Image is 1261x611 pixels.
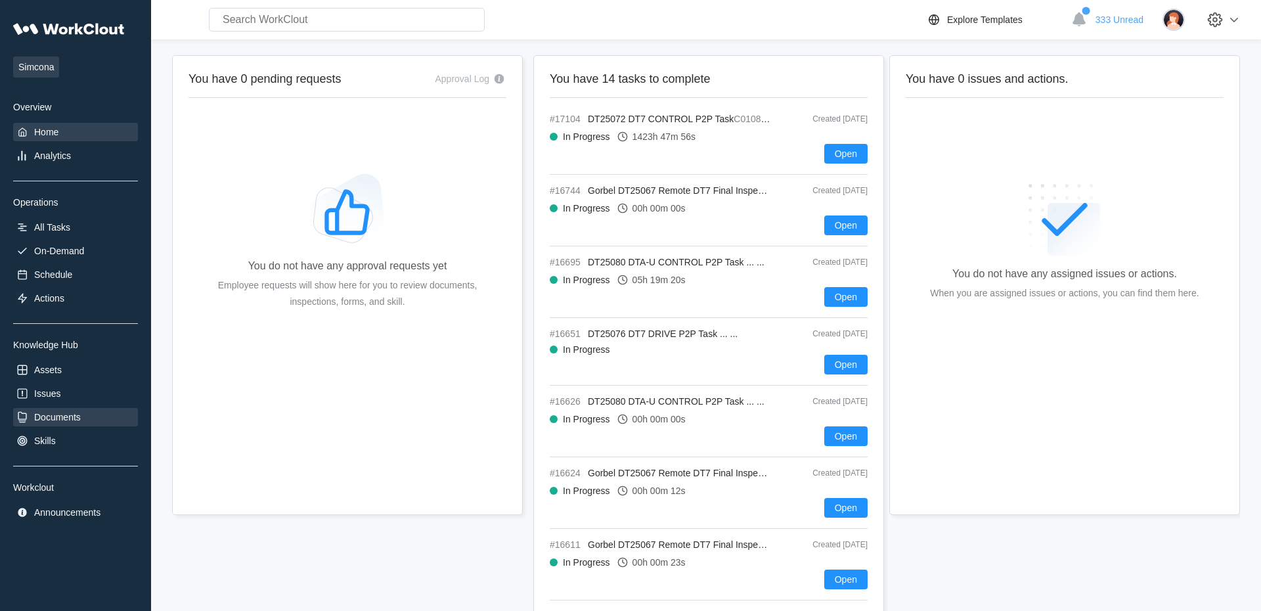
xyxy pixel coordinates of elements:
[782,468,868,478] div: Created [DATE]
[563,275,610,285] div: In Progress
[906,72,1224,87] h2: You have 0 issues and actions.
[550,328,583,339] span: #16651
[824,426,868,446] button: Open
[34,507,100,518] div: Announcements
[435,74,489,84] div: Approval Log
[588,328,738,339] span: DT25076 DT7 DRIVE P2P Task ... ...
[824,144,868,164] button: Open
[782,329,868,338] div: Created [DATE]
[563,557,610,568] div: In Progress
[550,185,583,196] span: #16744
[13,432,138,450] a: Skills
[563,344,610,355] div: In Progress
[13,218,138,237] a: All Tasks
[34,246,84,256] div: On-Demand
[1162,9,1185,31] img: user-2.png
[835,503,857,512] span: Open
[13,197,138,208] div: Operations
[632,131,696,142] div: 1423h 47m 56s
[835,221,857,230] span: Open
[13,340,138,350] div: Knowledge Hub
[563,131,610,142] div: In Progress
[588,396,764,407] span: DT25080 DTA-U CONTROL P2P Task ... ...
[550,114,583,124] span: #17104
[588,185,819,196] span: Gorbel DT25067 Remote DT7 Final Inspection Task ... ...
[632,275,686,285] div: 05h 19m 20s
[34,365,62,375] div: Assets
[550,72,868,87] h2: You have 14 tasks to complete
[824,570,868,589] button: Open
[13,503,138,522] a: Announcements
[563,203,610,214] div: In Progress
[835,575,857,584] span: Open
[588,114,734,124] span: DT25072 DT7 CONTROL P2P Task
[952,268,1177,280] div: You do not have any assigned issues or actions.
[550,257,583,267] span: #16695
[13,265,138,284] a: Schedule
[34,150,71,161] div: Analytics
[563,414,610,424] div: In Progress
[835,432,857,441] span: Open
[34,269,72,280] div: Schedule
[188,72,342,87] h2: You have 0 pending requests
[835,292,857,302] span: Open
[632,414,686,424] div: 00h 00m 00s
[782,540,868,549] div: Created [DATE]
[824,215,868,235] button: Open
[835,360,857,369] span: Open
[34,388,60,399] div: Issues
[947,14,1023,25] div: Explore Templates
[588,468,819,478] span: Gorbel DT25067 Remote DT7 Final Inspection Task ... ...
[782,186,868,195] div: Created [DATE]
[782,397,868,406] div: Created [DATE]
[930,285,1199,302] div: When you are assigned issues or actions, you can find them here.
[209,8,485,32] input: Search WorkClout
[13,242,138,260] a: On-Demand
[13,57,59,78] span: Simcona
[13,384,138,403] a: Issues
[13,408,138,426] a: Documents
[550,396,583,407] span: #16626
[563,486,610,496] div: In Progress
[632,557,686,568] div: 00h 00m 23s
[550,539,583,550] span: #16611
[13,361,138,379] a: Assets
[632,486,686,496] div: 00h 00m 12s
[824,287,868,307] button: Open
[34,412,81,422] div: Documents
[34,293,64,304] div: Actions
[34,222,70,233] div: All Tasks
[824,498,868,518] button: Open
[926,12,1065,28] a: Explore Templates
[782,258,868,267] div: Created [DATE]
[734,114,766,124] mark: C01081
[13,482,138,493] div: Workclout
[13,102,138,112] div: Overview
[1095,14,1143,25] span: 333 Unread
[588,257,764,267] span: DT25080 DTA-U CONTROL P2P Task ... ...
[13,289,138,307] a: Actions
[34,436,56,446] div: Skills
[34,127,58,137] div: Home
[248,260,447,272] div: You do not have any approval requests yet
[835,149,857,158] span: Open
[588,539,819,550] span: Gorbel DT25067 Remote DT7 Final Inspection Task ... ...
[210,277,485,310] div: Employee requests will show here for you to review documents, inspections, forms, and skill.
[13,147,138,165] a: Analytics
[550,468,583,478] span: #16624
[824,355,868,374] button: Open
[13,123,138,141] a: Home
[632,203,686,214] div: 00h 00m 00s
[782,114,868,124] div: Created [DATE]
